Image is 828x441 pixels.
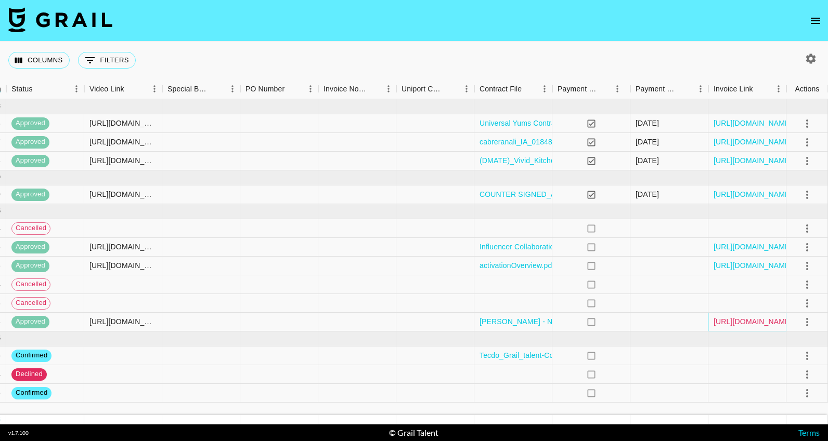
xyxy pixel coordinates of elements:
[444,82,459,96] button: Sort
[124,82,139,96] button: Sort
[558,79,598,99] div: Payment Sent
[167,79,210,99] div: Special Booking Type
[636,79,678,99] div: Payment Sent Date
[225,81,240,97] button: Menu
[798,257,816,275] button: select merge strategy
[89,260,157,271] div: https://www.tiktok.com/@gracieowenss/video/7535551246967573791
[11,190,49,199] span: approved
[303,81,318,97] button: Menu
[480,118,574,128] a: Universal Yums Contract.pdf
[798,115,816,132] button: select merge strategy
[318,79,396,99] div: Invoice Notes
[210,82,225,96] button: Sort
[798,276,816,293] button: select merge strategy
[636,155,659,166] div: 7/2/2025
[8,430,29,436] div: v 1.7.100
[33,82,47,96] button: Sort
[708,79,786,99] div: Invoice Link
[552,79,630,99] div: Payment Sent
[630,79,708,99] div: Payment Sent Date
[12,298,50,308] span: cancelled
[89,316,157,327] div: https://www.tiktok.com/@gracieowenss/video/7544091309833866526
[693,81,708,97] button: Menu
[474,79,552,99] div: Contract File
[714,189,792,199] a: [URL][DOMAIN_NAME]
[11,317,49,327] span: approved
[753,82,768,96] button: Sort
[11,137,49,147] span: approved
[714,260,792,271] a: [URL][DOMAIN_NAME]
[89,118,157,128] div: https://www.youtube.com/shorts/QzPBfagSsis
[11,242,49,252] span: approved
[147,81,162,97] button: Menu
[714,155,792,166] a: [URL][DOMAIN_NAME]
[402,79,444,99] div: Uniport Contact Email
[8,52,70,69] button: Select columns
[381,81,396,97] button: Menu
[396,79,474,99] div: Uniport Contact Email
[480,316,669,327] a: [PERSON_NAME] - Nourish Influencer Contract 2025.pdf
[798,220,816,237] button: select merge strategy
[89,79,124,99] div: Video Link
[366,82,381,96] button: Sort
[798,366,816,383] button: select merge strategy
[714,118,792,128] a: [URL][DOMAIN_NAME]
[795,79,820,99] div: Actions
[324,79,366,99] div: Invoice Notes
[6,79,84,99] div: Status
[636,118,659,128] div: 7/3/2025
[245,79,284,99] div: PO Number
[636,137,659,147] div: 8/5/2025
[459,81,474,97] button: Menu
[798,313,816,331] button: select merge strategy
[89,155,157,166] div: https://www.instagram.com/p/DLSjLcaxvvN/
[240,79,318,99] div: PO Number
[798,152,816,170] button: select merge strategy
[522,82,536,96] button: Sort
[598,82,613,96] button: Sort
[798,384,816,402] button: select merge strategy
[714,137,792,147] a: [URL][DOMAIN_NAME]
[798,427,820,437] a: Terms
[11,369,47,379] span: declined
[771,81,786,97] button: Menu
[89,137,157,147] div: https://www.instagram.com/p/DKdJympS9uj/
[78,52,136,69] button: Show filters
[537,81,552,97] button: Menu
[798,133,816,151] button: select merge strategy
[480,350,603,360] a: Tecdo_Grail_talent-Contract.docx.pdf
[798,238,816,256] button: select merge strategy
[714,316,792,327] a: [URL][DOMAIN_NAME]
[480,137,772,147] a: cabreranali_IA_01848_W6_Sour_Patch_Kids_Jack_in_the_Box_May_25_Jun_25 (1).pdf
[11,261,49,271] span: approved
[11,351,51,360] span: confirmed
[284,82,299,96] button: Sort
[480,260,554,271] a: activationOverview.pdf
[480,155,773,166] a: (DMATE)_Vivid_Kitchen_Global_Influencer_Agreement_KR-EN_Bilingual_(Anali)_(2).pdf
[12,279,50,289] span: cancelled
[11,156,49,166] span: approved
[480,189,755,199] a: COUNTER SIGNED_ANALI_CABRERA_HAYMAKER_MAGGI_[DATE].docx (1).pdf
[84,79,162,99] div: Video Link
[162,79,240,99] div: Special Booking Type
[636,189,659,199] div: 8/3/2025
[89,189,157,199] div: https://www.instagram.com/reel/DMg3lSuxnKR/?igsh=NTc4MTIwNjQ2YQ==
[11,79,33,99] div: Status
[11,388,51,398] span: confirmed
[69,81,84,97] button: Menu
[805,10,826,31] button: open drawer
[480,79,522,99] div: Contract File
[714,242,792,252] a: [URL][DOMAIN_NAME]
[798,295,816,312] button: select merge strategy
[89,242,157,252] div: https://www.tiktok.com/@gracieowenss/video/7542982434451737886
[678,82,693,96] button: Sort
[610,81,625,97] button: Menu
[798,347,816,365] button: select merge strategy
[8,7,112,32] img: Grail Talent
[714,79,753,99] div: Invoice Link
[786,79,828,99] div: Actions
[11,118,49,128] span: approved
[12,223,50,233] span: cancelled
[798,186,816,204] button: select merge strategy
[389,427,438,438] div: © Grail Talent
